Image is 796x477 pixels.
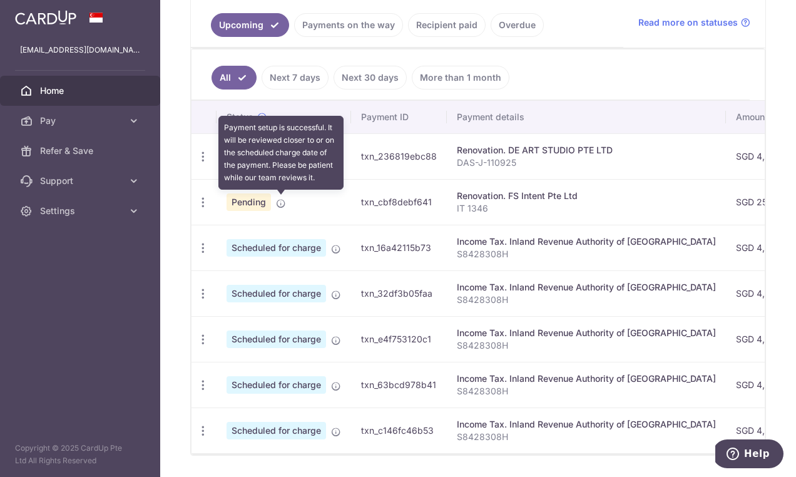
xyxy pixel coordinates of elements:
p: DAS-J-110925 [457,156,716,169]
span: Scheduled for charge [227,422,326,439]
div: Income Tax. Inland Revenue Authority of [GEOGRAPHIC_DATA] [457,418,716,431]
p: S8428308H [457,431,716,443]
div: Renovation. FS Intent Pte Ltd [457,190,716,202]
p: IT 1346 [457,202,716,215]
span: Read more on statuses [638,16,738,29]
span: Refer & Save [40,145,123,157]
td: txn_32df3b05faa [351,270,447,316]
a: Next 7 days [262,66,329,90]
td: txn_63bcd978b41 [351,362,447,408]
a: Overdue [491,13,544,37]
div: Income Tax. Inland Revenue Authority of [GEOGRAPHIC_DATA] [457,281,716,294]
td: txn_c146fc46b53 [351,408,447,453]
a: Upcoming [211,13,289,37]
p: S8428308H [457,385,716,397]
span: Scheduled for charge [227,239,326,257]
span: Scheduled for charge [227,285,326,302]
span: Home [40,85,123,97]
td: txn_cbf8debf641 [351,179,447,225]
span: Settings [40,205,123,217]
a: All [212,66,257,90]
iframe: Opens a widget where you can find more information [715,439,783,471]
div: Payment setup is successful. It will be reviewed closer to or on the scheduled charge date of the... [218,116,344,190]
img: CardUp [15,10,76,25]
td: txn_16a42115b73 [351,225,447,270]
div: Income Tax. Inland Revenue Authority of [GEOGRAPHIC_DATA] [457,327,716,339]
td: txn_236819ebc88 [351,133,447,179]
a: Payments on the way [294,13,403,37]
p: [EMAIL_ADDRESS][DOMAIN_NAME] [20,44,140,56]
th: Payment ID [351,101,447,133]
a: Recipient paid [408,13,486,37]
a: More than 1 month [412,66,509,90]
p: S8428308H [457,248,716,260]
th: Payment details [447,101,726,133]
span: Amount [736,111,768,123]
div: Income Tax. Inland Revenue Authority of [GEOGRAPHIC_DATA] [457,235,716,248]
p: S8428308H [457,294,716,306]
span: Scheduled for charge [227,331,326,348]
div: Income Tax. Inland Revenue Authority of [GEOGRAPHIC_DATA] [457,372,716,385]
td: txn_e4f753120c1 [351,316,447,362]
a: Read more on statuses [638,16,750,29]
span: Scheduled for charge [227,376,326,394]
span: Pay [40,115,123,127]
a: Next 30 days [334,66,407,90]
div: Renovation. DE ART STUDIO PTE LTD [457,144,716,156]
span: Support [40,175,123,187]
p: S8428308H [457,339,716,352]
span: Pending [227,193,271,211]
